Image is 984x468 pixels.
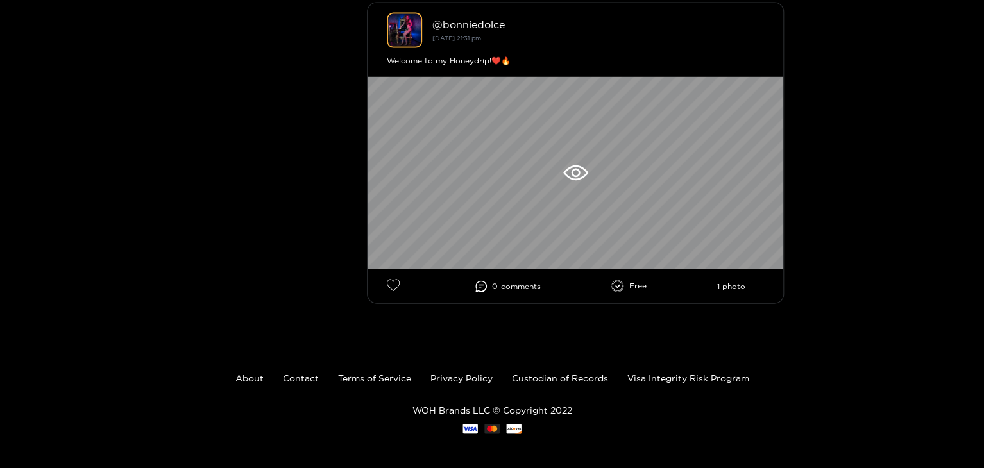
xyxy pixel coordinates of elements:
div: Welcome to my Honeydrip!❤️🔥 [387,54,764,67]
a: Custodian of Records [512,373,608,383]
li: 1 photo [717,282,745,291]
div: @ bonniedolce [432,19,764,30]
a: About [235,373,264,383]
small: [DATE] 21:31 pm [432,35,481,42]
img: bonniedolce [387,13,422,48]
li: Free [611,280,647,293]
a: Privacy Policy [430,373,493,383]
span: comment s [501,282,541,291]
a: Visa Integrity Risk Program [627,373,749,383]
li: 0 [475,281,541,292]
a: Contact [283,373,319,383]
a: Terms of Service [338,373,411,383]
